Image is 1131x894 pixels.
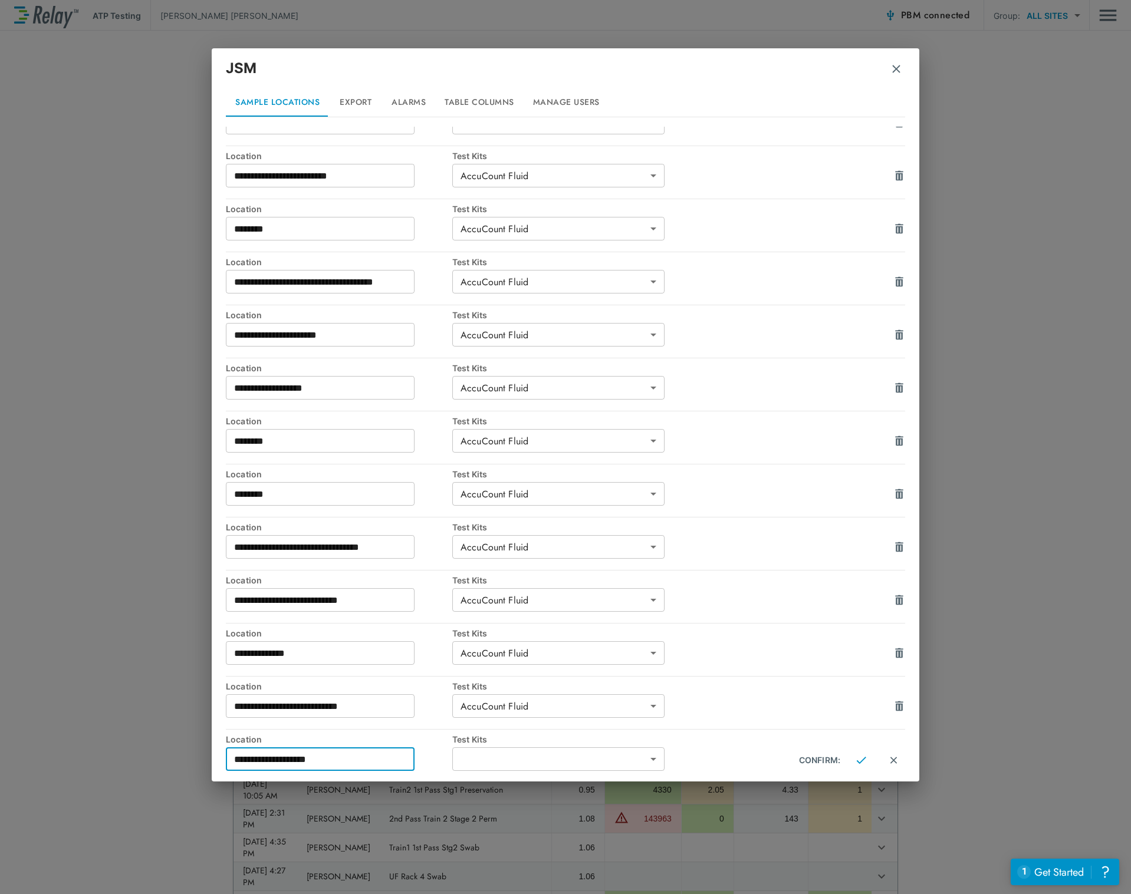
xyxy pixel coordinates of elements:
div: Test Kits [452,575,679,585]
div: Test Kits [452,151,679,161]
div: AccuCount Fluid [452,270,665,293]
div: AccuCount Fluid [452,217,665,240]
div: Test Kits [452,310,679,320]
button: Table Columns [435,88,524,117]
div: Test Kits [452,628,679,638]
div: AccuCount Fluid [452,641,665,665]
div: AccuCount Fluid [452,588,665,612]
img: Drawer Icon [893,329,905,341]
img: Drawer Icon [893,594,905,606]
div: Location [226,363,452,373]
iframe: Resource center [1011,859,1119,885]
div: AccuCount Fluid [452,164,665,187]
img: Remove [890,63,902,75]
img: Drawer Icon [893,435,905,447]
div: Location [226,575,452,585]
div: Location [226,416,452,426]
img: Drawer Icon [893,382,905,394]
button: Cancel [882,748,905,772]
div: Location [226,681,452,691]
img: Drawer Icon [893,170,905,182]
img: Drawer Icon [893,223,905,235]
img: Drawer Icon [893,276,905,288]
div: Test Kits [452,681,679,691]
div: Test Kits [452,522,679,532]
div: Location [226,522,452,532]
div: AccuCount Fluid [452,482,665,506]
div: Test Kits [452,257,679,267]
div: Test Kits [452,416,679,426]
button: Export [329,88,382,117]
div: Test Kits [452,469,679,479]
div: Test Kits [452,363,679,373]
div: AccuCount Fluid [452,376,665,400]
img: Drawer Icon [893,488,905,500]
img: Drawer Icon [893,700,905,712]
div: CONFIRM: [799,755,840,765]
div: Location [226,628,452,638]
div: Location [226,310,452,320]
div: AccuCount Fluid [452,323,665,347]
div: Location [226,734,452,744]
div: Test Kits [452,204,679,214]
img: Drawer Icon [893,541,905,553]
div: Location [226,257,452,267]
div: Location [226,151,452,161]
p: JSM [226,58,257,79]
img: Close Icon [856,755,866,766]
div: AccuCount Fluid [452,694,665,718]
button: Confirm [849,748,873,772]
div: Location [226,204,452,214]
button: Alarms [382,88,435,117]
div: AccuCount Fluid [452,429,665,453]
button: Manage Users [524,88,609,117]
div: Test Kits [452,734,679,744]
div: AccuCount Fluid [452,535,665,559]
img: Drawer Icon [893,647,905,659]
div: Location [226,469,452,479]
button: Sample Locations [226,88,329,117]
img: Close Icon [889,755,899,766]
